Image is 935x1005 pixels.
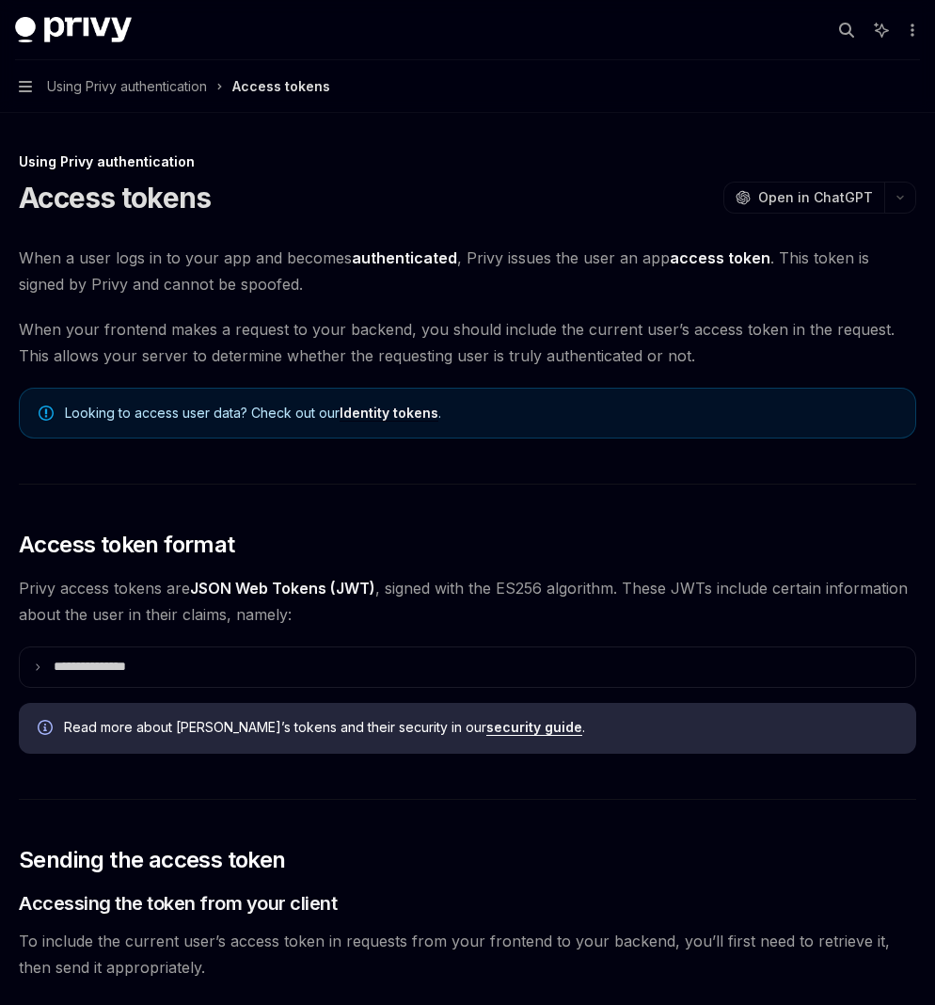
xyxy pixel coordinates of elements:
span: Access token format [19,530,235,560]
span: Sending the access token [19,845,286,875]
span: When a user logs in to your app and becomes , Privy issues the user an app . This token is signed... [19,245,916,297]
span: Privy access tokens are , signed with the ES256 algorithm. These JWTs include certain information... [19,575,916,628]
a: JSON Web Tokens (JWT) [190,579,375,598]
span: Using Privy authentication [47,75,207,98]
a: security guide [486,719,582,736]
h1: Access tokens [19,181,211,215]
svg: Note [39,406,54,421]
span: Looking to access user data? Check out our . [65,404,896,423]
a: Identity tokens [340,405,438,422]
span: Accessing the token from your client [19,890,337,917]
strong: access token [670,248,770,267]
span: Open in ChatGPT [758,188,873,207]
button: Open in ChatGPT [723,182,884,214]
img: dark logo [15,17,132,43]
div: Access tokens [232,75,330,98]
div: Using Privy authentication [19,152,916,171]
span: When your frontend makes a request to your backend, you should include the current user’s access ... [19,316,916,369]
button: More actions [901,17,920,43]
strong: authenticated [352,248,457,267]
span: Read more about [PERSON_NAME]’s tokens and their security in our . [64,718,897,737]
span: To include the current user’s access token in requests from your frontend to your backend, you’ll... [19,928,916,981]
svg: Info [38,720,56,739]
